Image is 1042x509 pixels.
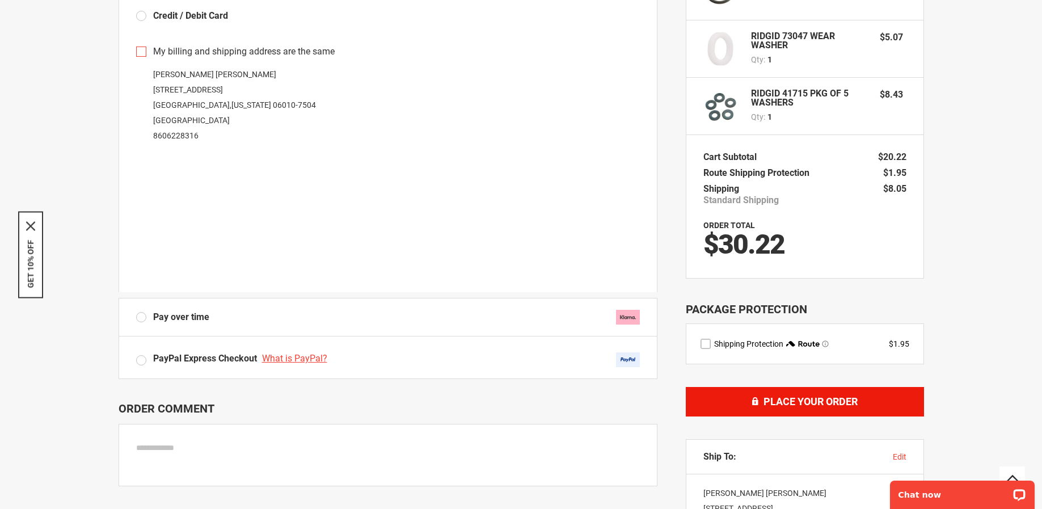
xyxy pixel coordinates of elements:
[26,221,35,230] button: Close
[703,451,736,462] span: Ship To:
[26,221,35,230] svg: close icon
[703,195,779,206] span: Standard Shipping
[136,67,640,144] div: [PERSON_NAME] [PERSON_NAME] [STREET_ADDRESS] [GEOGRAPHIC_DATA] , 06010-7504 [GEOGRAPHIC_DATA]
[880,32,903,43] span: $5.07
[26,239,35,288] button: GET 10% OFF
[153,131,199,140] a: 8606228316
[822,340,829,347] span: Learn more
[134,147,642,292] iframe: Secure payment input frame
[767,111,772,123] span: 1
[153,10,228,21] span: Credit / Debit Card
[767,54,772,65] span: 1
[883,183,906,194] span: $8.05
[703,89,737,123] img: RIDGID 41715 PKG OF 5 WASHERS
[880,89,903,100] span: $8.43
[153,311,209,324] span: Pay over time
[883,167,906,178] span: $1.95
[231,100,271,110] span: [US_STATE]
[703,32,737,66] img: RIDGID 73047 WEAR WASHER
[893,452,906,461] span: edit
[763,396,858,407] span: Place Your Order
[686,301,924,318] div: Package Protection
[703,183,739,194] span: Shipping
[883,473,1042,509] iframe: LiveChat chat widget
[686,387,924,417] button: Place Your Order
[616,352,640,367] img: Acceptance Mark
[878,152,906,162] span: $20.22
[616,310,640,325] img: klarna.svg
[751,55,763,64] span: Qty
[262,353,327,364] span: What is PayPal?
[703,149,762,165] th: Cart Subtotal
[714,339,783,348] span: Shipping Protection
[703,221,755,230] strong: Order Total
[751,112,763,121] span: Qty
[119,402,657,415] p: Order Comment
[703,165,815,181] th: Route Shipping Protection
[703,228,784,260] span: $30.22
[153,45,335,58] span: My billing and shipping address are the same
[889,338,909,350] div: $1.95
[893,451,906,462] button: edit
[701,338,909,350] div: route shipping protection selector element
[153,353,257,364] span: PayPal Express Checkout
[751,32,869,50] strong: RIDGID 73047 WEAR WASHER
[751,89,869,107] strong: RIDGID 41715 PKG OF 5 WASHERS
[262,353,330,364] a: What is PayPal?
